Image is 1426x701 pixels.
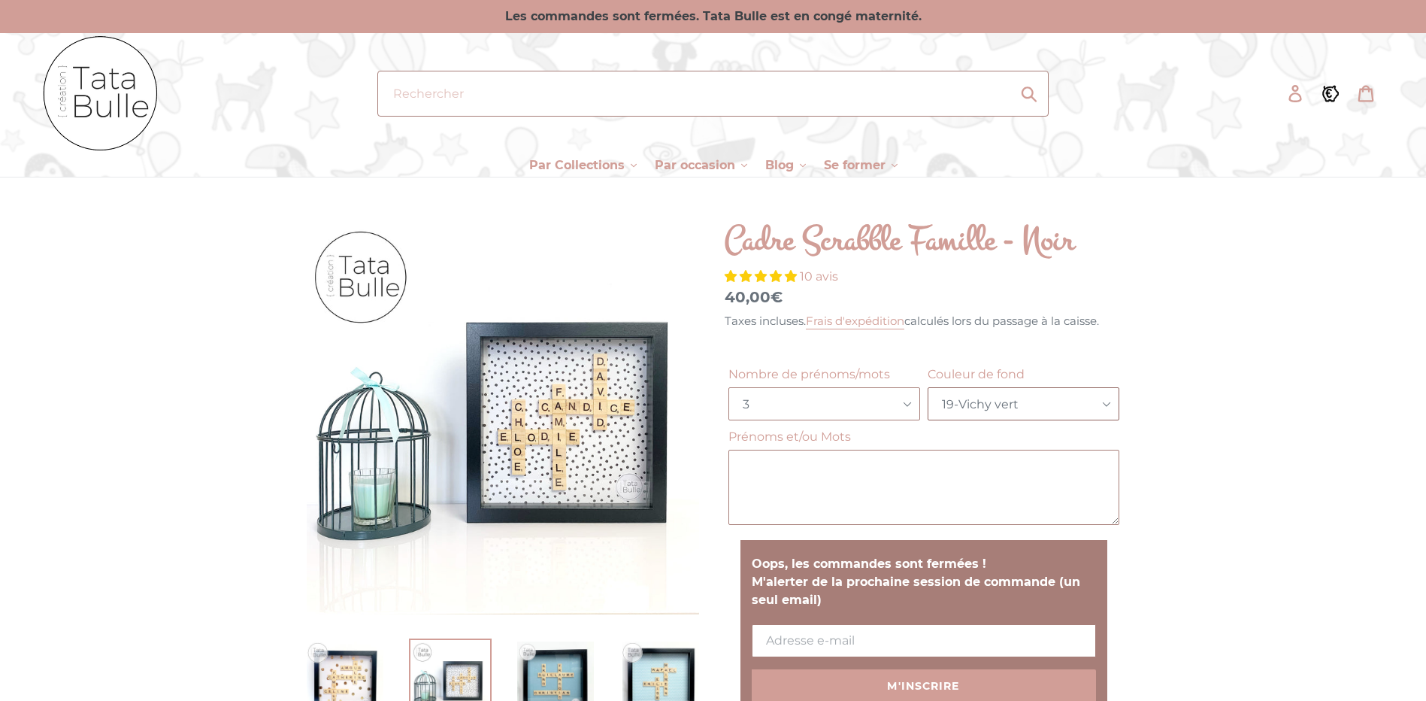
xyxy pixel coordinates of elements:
input: Adresse e-mail [752,624,1096,657]
label: Prénoms et/ou Mots [728,428,1119,446]
p: Oops, les commandes sont fermées ! M'alerter de la prochaine session de commande (un seul email) [752,555,1096,609]
span: Par occasion [655,158,735,173]
button: Blog [758,154,813,177]
button: Se former [816,154,905,177]
h1: Cadre Scrabble Famille - Noir [725,219,1123,262]
label: Couleur de fond [928,366,1119,384]
img: Tata Bulle [41,33,162,154]
a: € [1314,74,1349,112]
span: Par Collections [529,158,625,173]
span: Blog [765,158,794,173]
button: Par Collections [522,154,644,177]
span: M'inscrire [887,679,959,693]
span: 10 avis [800,269,838,284]
tspan: € [1325,86,1332,100]
label: Nombre de prénoms/mots [728,366,920,384]
span: Se former [824,158,886,173]
div: Taxes incluses. calculés lors du passage à la caisse. [725,313,1123,330]
input: Rechercher [377,71,1049,117]
a: Frais d'expédition [806,314,904,329]
span: 5.00 stars [725,269,800,284]
span: 40,00€ [725,288,783,306]
button: Par occasion [647,154,755,177]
